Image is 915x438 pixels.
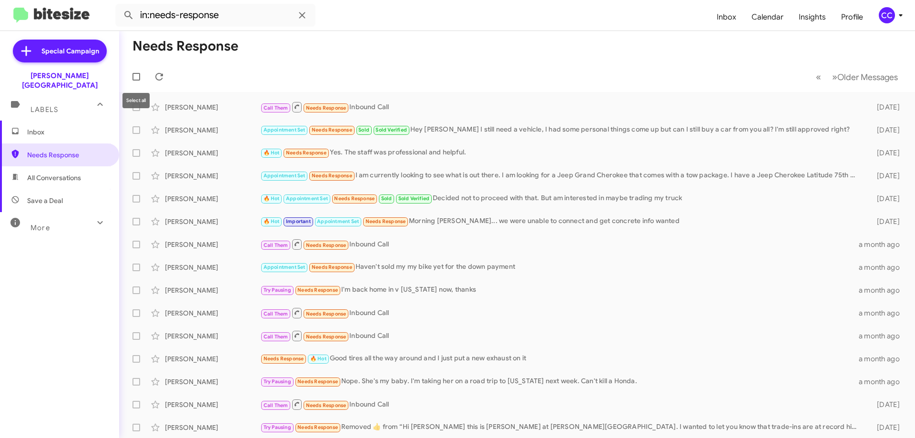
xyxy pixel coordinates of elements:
div: Decided not to proceed with that. But am interested in maybe trading my truck [260,193,862,204]
div: Haven't sold my my bike yet for the down payment [260,262,859,273]
div: a month ago [859,263,907,272]
span: Needs Response [306,242,346,248]
div: [PERSON_NAME] [165,423,260,432]
div: Inbound Call [260,238,859,250]
span: Appointment Set [264,173,305,179]
span: Needs Response [286,150,326,156]
div: [PERSON_NAME] [165,194,260,204]
div: [PERSON_NAME] [165,354,260,364]
span: Try Pausing [264,424,291,430]
span: Needs Response [312,173,352,179]
div: [DATE] [862,102,907,112]
span: Appointment Set [264,127,305,133]
div: [PERSON_NAME] [165,148,260,158]
span: Needs Response [312,264,352,270]
span: Needs Response [27,150,108,160]
div: Inbound Call [260,101,862,113]
div: [PERSON_NAME] [165,240,260,249]
span: Special Campaign [41,46,99,56]
div: Inbound Call [260,330,859,342]
span: 🔥 Hot [264,218,280,224]
div: [DATE] [862,171,907,181]
a: Insights [791,3,834,31]
div: Inbound Call [260,307,859,319]
span: Sold [358,127,369,133]
div: a month ago [859,331,907,341]
div: Yes. The staff was professional and helpful. [260,147,862,158]
div: a month ago [859,308,907,318]
div: [PERSON_NAME] [165,308,260,318]
span: » [832,71,837,83]
div: Hey [PERSON_NAME] I still need a vehicle, I had some personal things come up but can I still buy ... [260,124,862,135]
span: Labels [30,105,58,114]
div: [DATE] [862,217,907,226]
span: Sold Verified [376,127,407,133]
div: I'm back home in v [US_STATE] now, thanks [260,285,859,295]
span: Sold [381,195,392,202]
input: Search [115,4,315,27]
div: Good tires all the way around and I just put a new exhaust on it [260,353,859,364]
span: 🔥 Hot [310,356,326,362]
div: [PERSON_NAME] [165,285,260,295]
div: a month ago [859,377,907,387]
div: [DATE] [862,194,907,204]
span: Call Them [264,242,288,248]
span: Needs Response [312,127,352,133]
span: Call Them [264,311,288,317]
div: Inbound Call [260,398,862,410]
span: Save a Deal [27,196,63,205]
div: Nope. She's my baby. I'm taking her on a road trip to [US_STATE] next week. Can't kill a Honda. [260,376,859,387]
div: I am currently looking to see what is out there. I am looking for a Jeep Grand Cherokee that come... [260,170,862,181]
div: Select all [122,93,150,108]
div: [PERSON_NAME] [165,263,260,272]
span: 🔥 Hot [264,150,280,156]
span: Needs Response [297,424,338,430]
span: 🔥 Hot [264,195,280,202]
nav: Page navigation example [811,67,904,87]
span: Needs Response [297,378,338,385]
span: Appointment Set [317,218,359,224]
button: Previous [810,67,827,87]
span: All Conversations [27,173,81,183]
a: Special Campaign [13,40,107,62]
span: Call Them [264,105,288,111]
div: [DATE] [862,400,907,409]
div: CC [879,7,895,23]
div: [PERSON_NAME] [165,377,260,387]
button: Next [826,67,904,87]
span: Needs Response [306,402,346,408]
span: Needs Response [264,356,304,362]
h1: Needs Response [132,39,238,54]
span: Inbox [27,127,108,137]
div: a month ago [859,285,907,295]
span: « [816,71,821,83]
div: [PERSON_NAME] [165,102,260,112]
a: Profile [834,3,871,31]
button: CC [871,7,905,23]
span: More [30,224,50,232]
div: [DATE] [862,423,907,432]
span: Needs Response [306,105,346,111]
span: Call Them [264,402,288,408]
span: Inbox [709,3,744,31]
div: Removed ‌👍‌ from “ Hi [PERSON_NAME] this is [PERSON_NAME] at [PERSON_NAME][GEOGRAPHIC_DATA]. I wa... [260,422,862,433]
span: Needs Response [366,218,406,224]
span: Needs Response [306,311,346,317]
div: [PERSON_NAME] [165,400,260,409]
span: Important [286,218,311,224]
div: Morning [PERSON_NAME]... we were unable to connect and get concrete info wanted [260,216,862,227]
span: Try Pausing [264,287,291,293]
div: [DATE] [862,148,907,158]
span: Needs Response [306,334,346,340]
span: Try Pausing [264,378,291,385]
div: a month ago [859,240,907,249]
a: Calendar [744,3,791,31]
span: Needs Response [297,287,338,293]
span: Needs Response [334,195,375,202]
div: [PERSON_NAME] [165,331,260,341]
span: Appointment Set [286,195,328,202]
div: [PERSON_NAME] [165,125,260,135]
